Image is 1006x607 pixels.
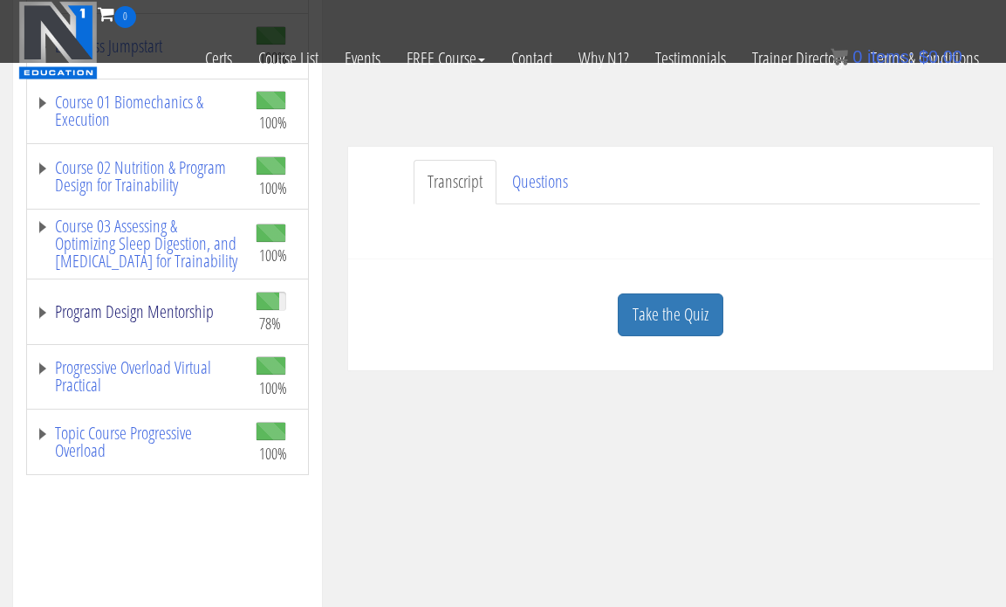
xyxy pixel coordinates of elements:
bdi: 0.00 [919,47,962,66]
span: 78% [259,314,281,333]
span: 100% [259,245,287,265]
a: Trainer Directory [739,28,858,89]
a: Course 01 Biomechanics & Execution [36,93,238,128]
a: Transcript [414,160,496,204]
a: Program Design Mentorship [36,303,238,321]
a: Questions [498,160,582,204]
span: 100% [259,378,287,397]
a: 0 [98,2,136,25]
a: Course 03 Assessing & Optimizing Sleep Digestion, and [MEDICAL_DATA] for Trainability [36,217,238,270]
span: items: [867,47,914,66]
a: Events [332,28,394,89]
a: Take the Quiz [618,293,723,336]
a: Course 02 Nutrition & Program Design for Trainability [36,159,238,194]
a: Testimonials [642,28,739,89]
a: Why N1? [565,28,642,89]
a: Progressive Overload Virtual Practical [36,359,238,394]
a: Terms & Conditions [858,28,992,89]
a: FREE Course [394,28,498,89]
a: Course List [245,28,332,89]
a: Contact [498,28,565,89]
a: Certs [192,28,245,89]
a: 0 items: $0.00 [831,47,962,66]
img: n1-education [18,1,98,79]
span: 100% [259,444,287,463]
img: icon11.png [831,48,848,66]
span: 100% [259,178,287,197]
span: 0 [852,47,862,66]
a: Topic Course Progressive Overload [36,424,238,459]
span: 100% [259,113,287,132]
span: $ [919,47,928,66]
span: 0 [114,6,136,28]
